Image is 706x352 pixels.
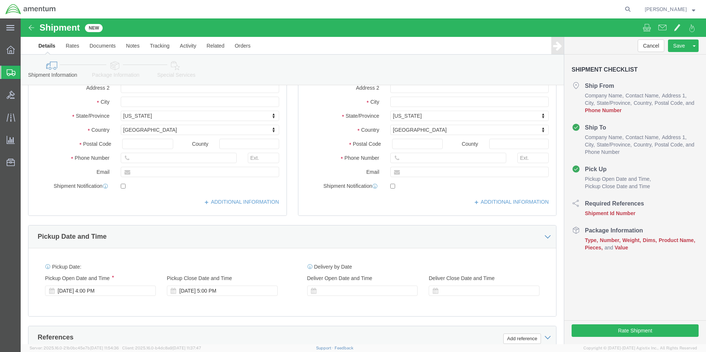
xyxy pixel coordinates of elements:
a: Feedback [335,346,353,350]
span: [DATE] 11:54:36 [90,346,119,350]
span: Juan Trevino [645,5,687,13]
img: logo [5,4,56,15]
span: Copyright © [DATE]-[DATE] Agistix Inc., All Rights Reserved [583,345,697,351]
a: Support [316,346,335,350]
span: Client: 2025.16.0-b4dc8a9 [122,346,201,350]
span: Server: 2025.16.0-21b0bc45e7b [30,346,119,350]
iframe: FS Legacy Container [21,18,706,344]
span: [DATE] 11:37:47 [172,346,201,350]
button: [PERSON_NAME] [644,5,696,14]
